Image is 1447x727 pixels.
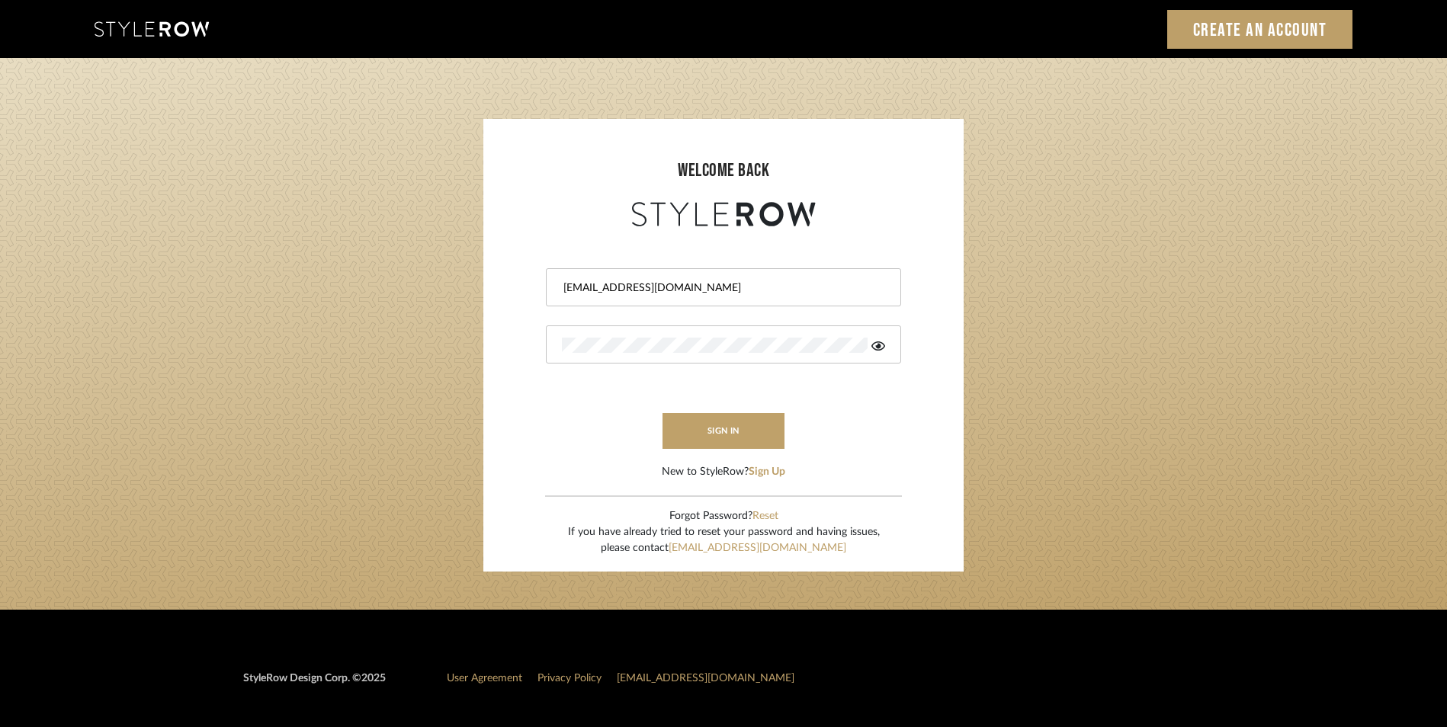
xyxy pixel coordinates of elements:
[568,524,880,556] div: If you have already tried to reset your password and having issues, please contact
[669,543,846,553] a: [EMAIL_ADDRESS][DOMAIN_NAME]
[537,673,602,684] a: Privacy Policy
[499,157,948,184] div: welcome back
[749,464,785,480] button: Sign Up
[663,413,784,449] button: sign in
[1167,10,1353,49] a: Create an Account
[662,464,785,480] div: New to StyleRow?
[617,673,794,684] a: [EMAIL_ADDRESS][DOMAIN_NAME]
[562,280,881,296] input: Email Address
[568,508,880,524] div: Forgot Password?
[447,673,522,684] a: User Agreement
[752,508,778,524] button: Reset
[243,671,386,699] div: StyleRow Design Corp. ©2025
